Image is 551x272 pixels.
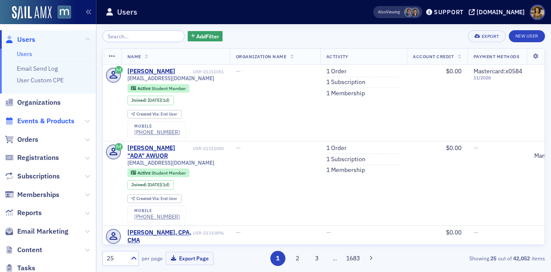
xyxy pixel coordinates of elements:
div: End User [136,197,177,201]
a: Email Send Log [17,65,58,72]
span: Student Member [152,170,186,176]
div: Export [482,34,499,39]
label: per page [142,254,163,262]
span: — [236,144,241,152]
span: Created Via : [136,111,161,117]
button: Export Page [166,252,214,265]
span: [DATE] [148,97,161,103]
button: Export [468,30,505,42]
div: mobile [134,208,180,213]
span: — [474,144,478,152]
div: Joined: 2025-09-17 00:00:00 [127,96,174,105]
span: Viewing [378,9,400,15]
span: Joined : [131,182,148,188]
span: Created Via : [136,196,161,201]
div: Showing out of items [403,254,545,262]
a: 1 Order [326,68,347,75]
span: Payment Methods [474,53,520,59]
div: [PERSON_NAME] "ADA" AWUOR [127,144,192,159]
a: Content [5,245,42,255]
a: [PERSON_NAME] [127,68,175,75]
span: Mary Beth Halpern [410,8,419,17]
div: Joined: 2025-09-17 00:00:00 [127,180,174,190]
span: Active [137,170,152,176]
div: Active: Active: Student Member [127,84,190,93]
span: Student Member [152,85,186,91]
a: Email Marketing [5,227,68,236]
span: Registrations [17,153,59,163]
span: Joined : [131,97,148,103]
span: … [329,254,341,262]
button: 3 [310,251,325,266]
span: Memberships [17,190,59,200]
div: USR-21311051 [176,69,224,75]
img: SailAMX [12,6,52,20]
span: Events & Products [17,116,74,126]
a: Users [17,50,32,58]
span: Active [137,85,152,91]
span: $0.00 [446,144,461,152]
img: SailAMX [58,6,71,19]
span: [DATE] [148,181,161,188]
a: 1 Subscription [326,156,365,163]
span: Subscriptions [17,172,60,181]
a: [PERSON_NAME], CPA, CMA [127,229,192,244]
a: 1 Subscription [326,78,365,86]
button: AddFilter [188,31,223,42]
div: Support [434,8,464,16]
div: (1d) [148,97,170,103]
a: Reports [5,208,42,218]
button: 2 [290,251,305,266]
strong: 42,052 [512,254,532,262]
div: [PHONE_NUMBER] [134,129,180,135]
a: Active Student Member [131,170,186,175]
h1: Users [117,7,137,17]
strong: 25 [489,254,498,262]
div: USR-21310896 [193,230,224,236]
a: [PHONE_NUMBER] [134,213,180,220]
a: Events & Products [5,116,74,126]
a: Subscriptions [5,172,60,181]
span: $0.00 [446,228,461,236]
a: 1 Order [326,144,347,152]
div: 25 [107,254,126,263]
span: $0.00 [446,67,461,75]
span: Profile [530,5,545,20]
a: User Custom CPE [17,76,64,84]
a: 1 Membership [326,90,365,97]
div: Created Via: End User [127,194,182,203]
span: Orders [17,135,38,144]
a: Registrations [5,153,59,163]
span: Name [127,53,141,59]
a: View Homepage [52,6,71,20]
span: — [326,228,331,236]
a: 1 Membership [326,166,365,174]
span: Content [17,245,42,255]
div: Also [378,9,386,15]
span: Users [17,35,35,44]
a: Active Student Member [131,85,186,91]
div: USR-21311000 [193,146,224,151]
span: Add Filter [196,32,219,40]
a: New User [509,30,545,42]
span: Email Marketing [17,227,68,236]
span: Organizations [17,98,61,107]
div: [DOMAIN_NAME] [477,8,525,16]
div: Active: Active: Student Member [127,169,190,177]
a: Organizations [5,98,61,107]
div: (1d) [148,182,170,188]
span: 11 / 2028 [474,75,522,81]
span: Mastercard : x0584 [474,67,522,75]
span: Activity [326,53,349,59]
span: — [236,228,241,236]
button: 1683 [346,251,361,266]
span: [EMAIL_ADDRESS][DOMAIN_NAME] [127,244,214,250]
span: Account Credit [413,53,454,59]
input: Search… [102,30,185,42]
div: End User [136,112,177,117]
button: [DOMAIN_NAME] [469,9,528,15]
